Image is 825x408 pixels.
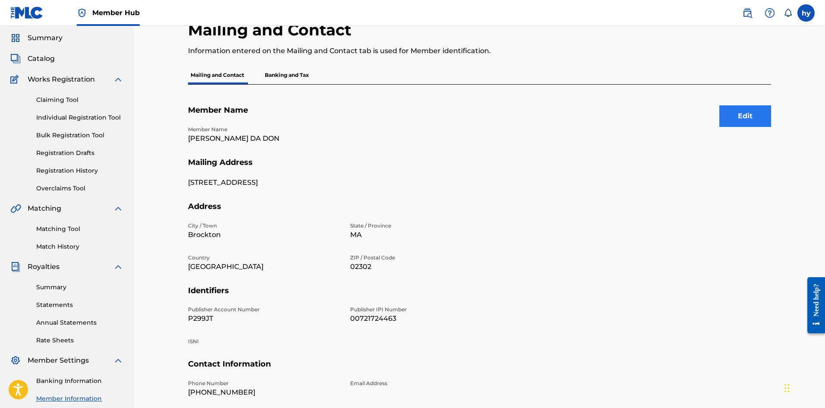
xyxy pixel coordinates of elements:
p: Mailing and Contact [188,66,247,84]
p: MA [350,230,502,240]
h5: Contact Information [188,359,771,380]
img: Works Registration [10,74,22,85]
p: State / Province [350,222,502,230]
span: Member Settings [28,355,89,366]
a: Banking Information [36,376,123,386]
img: Matching [10,203,21,214]
a: Statements [36,300,123,310]
p: [PHONE_NUMBER] [188,387,340,398]
span: Works Registration [28,74,95,85]
img: Royalties [10,262,21,272]
img: Summary [10,33,21,43]
h5: Identifiers [188,286,771,306]
p: Publisher Account Number [188,306,340,313]
div: Notifications [784,9,792,17]
p: 00721724463 [350,313,502,324]
p: Phone Number [188,380,340,387]
a: Annual Statements [36,318,123,327]
img: expand [113,262,123,272]
a: Summary [36,283,123,292]
img: help [765,8,775,18]
p: Information entered on the Mailing and Contact tab is used for Member identification. [188,46,637,56]
button: Edit [719,105,771,127]
img: expand [113,203,123,214]
h2: Mailing and Contact [188,20,356,40]
p: [PERSON_NAME] DA DON [188,133,340,144]
p: ZIP / Postal Code [350,254,502,262]
h5: Mailing Address [188,158,771,178]
iframe: Chat Widget [782,367,825,408]
p: Country [188,254,340,262]
span: Royalties [28,262,60,272]
a: Claiming Tool [36,95,123,104]
div: Help [761,4,778,22]
p: Member Name [188,126,340,133]
p: Banking and Tax [262,66,311,84]
iframe: Resource Center [801,271,825,340]
img: MLC Logo [10,6,44,19]
span: Catalog [28,54,55,64]
p: Publisher IPI Number [350,306,502,313]
p: [GEOGRAPHIC_DATA] [188,262,340,272]
a: Member Information [36,394,123,403]
a: Match History [36,242,123,251]
img: expand [113,355,123,366]
a: Bulk Registration Tool [36,131,123,140]
p: City / Town [188,222,340,230]
a: Registration Drafts [36,149,123,158]
a: Public Search [739,4,756,22]
a: CatalogCatalog [10,54,55,64]
a: Individual Registration Tool [36,113,123,122]
span: Matching [28,203,61,214]
a: SummarySummary [10,33,63,43]
img: Catalog [10,54,21,64]
div: User Menu [797,4,815,22]
img: search [742,8,753,18]
h5: Member Name [188,105,771,126]
div: Drag [784,375,790,401]
a: Matching Tool [36,225,123,234]
img: Member Settings [10,355,21,366]
a: Overclaims Tool [36,184,123,193]
h5: Address [188,202,771,222]
p: Email Address [350,380,502,387]
p: 02302 [350,262,502,272]
img: expand [113,74,123,85]
img: Top Rightsholder [77,8,87,18]
span: Summary [28,33,63,43]
p: ISNI [188,338,340,345]
a: Registration History [36,166,123,175]
span: Member Hub [92,8,140,18]
p: P299JT [188,313,340,324]
p: Brockton [188,230,340,240]
a: Rate Sheets [36,336,123,345]
p: [STREET_ADDRESS] [188,177,340,188]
